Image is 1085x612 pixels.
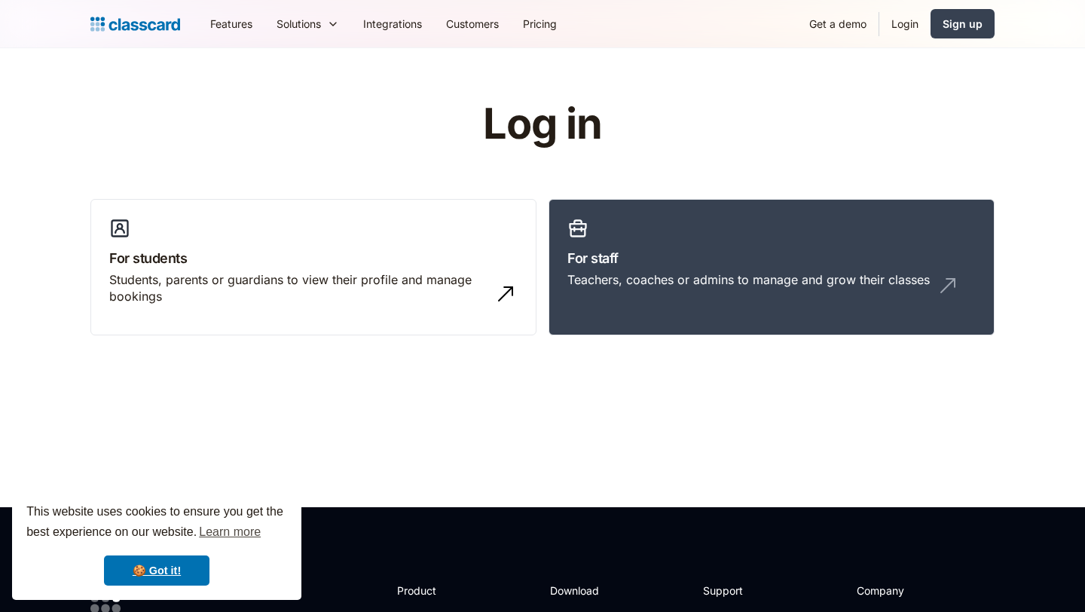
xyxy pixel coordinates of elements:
[511,7,569,41] a: Pricing
[549,199,995,336] a: For staffTeachers, coaches or admins to manage and grow their classes
[397,583,478,598] h2: Product
[198,7,264,41] a: Features
[304,101,782,148] h1: Log in
[879,7,931,41] a: Login
[550,583,612,598] h2: Download
[26,503,287,543] span: This website uses cookies to ensure you get the best experience on our website.
[567,248,976,268] h3: For staff
[857,583,957,598] h2: Company
[797,7,879,41] a: Get a demo
[703,583,764,598] h2: Support
[12,488,301,600] div: cookieconsent
[104,555,209,586] a: dismiss cookie message
[943,16,983,32] div: Sign up
[109,271,487,305] div: Students, parents or guardians to view their profile and manage bookings
[434,7,511,41] a: Customers
[567,271,930,288] div: Teachers, coaches or admins to manage and grow their classes
[90,14,180,35] a: home
[109,248,518,268] h3: For students
[351,7,434,41] a: Integrations
[90,199,536,336] a: For studentsStudents, parents or guardians to view their profile and manage bookings
[264,7,351,41] div: Solutions
[197,521,263,543] a: learn more about cookies
[931,9,995,38] a: Sign up
[277,16,321,32] div: Solutions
